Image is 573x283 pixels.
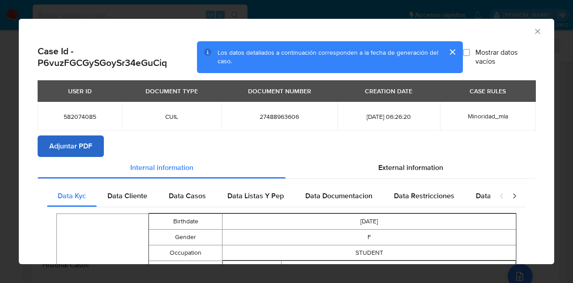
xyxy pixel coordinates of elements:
td: Gender [149,229,222,245]
td: [DATE] [222,213,516,229]
input: Mostrar datos vacíos [463,49,470,56]
span: Minoridad_mla [468,112,508,121]
span: Data Documentacion [305,191,372,201]
span: CUIL [133,113,210,121]
span: External information [378,162,443,173]
td: Full Address [223,261,282,276]
span: 27488963606 [232,113,327,121]
div: closure-recommendation-modal [19,19,554,264]
td: Occupation [149,245,222,261]
span: Adjuntar PDF [49,136,92,156]
span: Data Casos [169,191,206,201]
span: Data Restricciones [394,191,454,201]
div: Detailed internal info [47,185,490,207]
button: Adjuntar PDF [38,135,104,157]
div: Detailed info [38,157,535,179]
td: Birthdate [149,213,222,229]
button: cerrar [441,41,463,63]
h2: Case Id - P6vuzFGCGySGoySr34eGuCiq [38,45,197,69]
div: CASE RULES [464,83,511,99]
span: Data Cliente [107,191,147,201]
span: [DATE] 06:26:20 [348,113,429,121]
span: Data Kyc [58,191,86,201]
td: STUDENT [222,245,516,261]
span: Internal information [130,162,193,173]
div: USER ID [63,83,97,99]
div: DOCUMENT NUMBER [243,83,316,99]
button: Cerrar ventana [533,27,541,35]
div: DOCUMENT TYPE [140,83,203,99]
td: F [222,229,516,245]
div: CREATION DATE [359,83,418,99]
span: Los datos detallados a continuación corresponden a la fecha de generación del caso. [218,48,438,66]
span: Mostrar datos vacíos [475,48,535,66]
span: Data Publicaciones [476,191,538,201]
span: 582074085 [48,113,111,121]
td: [STREET_ADDRESS][PERSON_NAME] [282,261,516,276]
span: Data Listas Y Pep [227,191,284,201]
